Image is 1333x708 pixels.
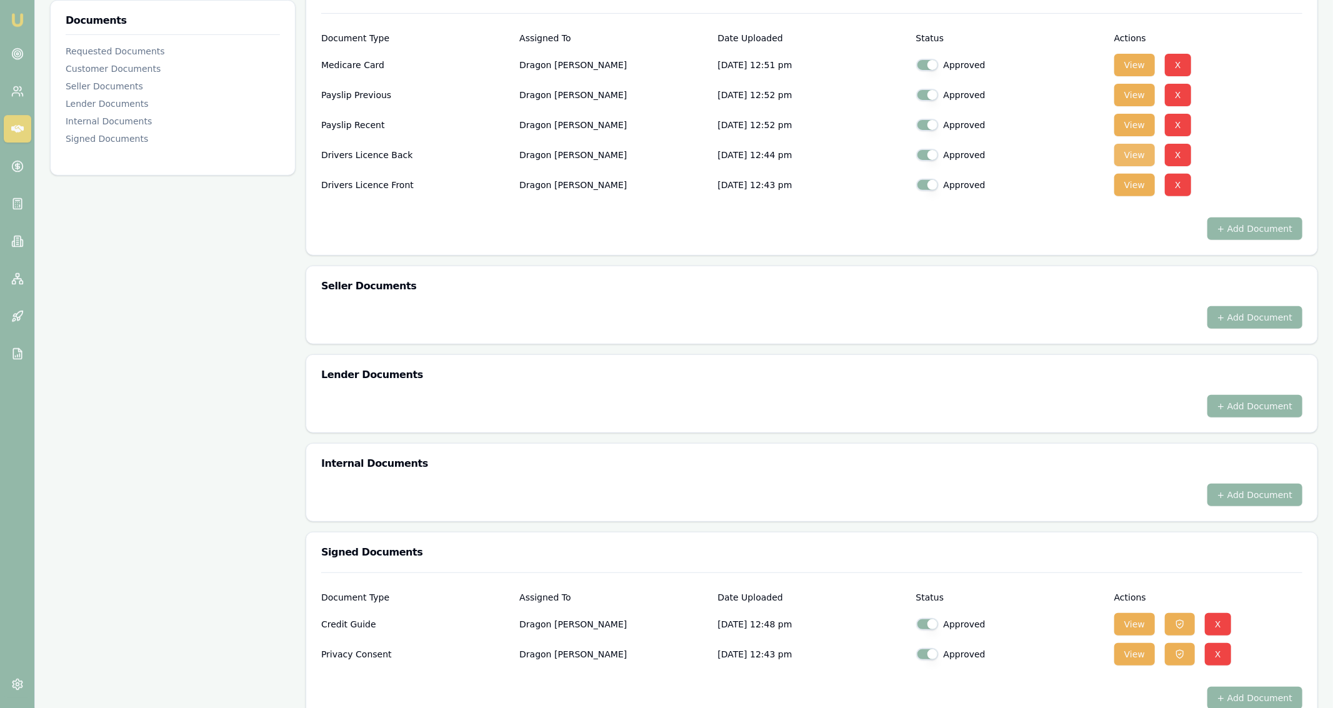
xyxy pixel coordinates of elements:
button: + Add Document [1207,395,1302,417]
p: [DATE] 12:43 pm [717,172,906,197]
button: X [1165,144,1191,166]
div: Payslip Recent [321,112,509,137]
button: X [1165,54,1191,76]
div: Assigned To [519,593,707,602]
div: Lender Documents [66,97,280,110]
button: + Add Document [1207,306,1302,329]
div: Approved [916,119,1104,131]
h3: Documents [66,16,280,26]
p: [DATE] 12:48 pm [717,612,906,637]
button: View [1114,643,1155,666]
button: View [1114,613,1155,636]
div: Document Type [321,34,509,42]
div: Approved [916,89,1104,101]
p: Dragon [PERSON_NAME] [519,82,707,107]
div: Signed Documents [66,132,280,145]
div: Document Type [321,593,509,602]
button: View [1114,174,1155,196]
button: + Add Document [1207,217,1302,240]
div: Approved [916,149,1104,161]
button: View [1114,54,1155,76]
h3: Seller Documents [321,281,1302,291]
button: X [1165,174,1191,196]
p: [DATE] 12:44 pm [717,142,906,167]
div: Approved [916,618,1104,631]
p: Dragon [PERSON_NAME] [519,172,707,197]
div: Credit Guide [321,612,509,637]
p: [DATE] 12:51 pm [717,52,906,77]
div: Date Uploaded [717,593,906,602]
p: [DATE] 12:43 pm [717,642,906,667]
p: [DATE] 12:52 pm [717,112,906,137]
button: View [1114,84,1155,106]
img: emu-icon-u.png [10,12,25,27]
h3: Lender Documents [321,370,1302,380]
button: + Add Document [1207,484,1302,506]
div: Status [916,593,1104,602]
div: Status [916,34,1104,42]
div: Date Uploaded [717,34,906,42]
div: Drivers Licence Front [321,172,509,197]
div: Payslip Previous [321,82,509,107]
div: Approved [916,648,1104,661]
button: X [1205,613,1231,636]
div: Internal Documents [66,115,280,127]
button: X [1165,114,1191,136]
div: Actions [1114,593,1302,602]
h3: Signed Documents [321,547,1302,557]
div: Privacy Consent [321,642,509,667]
div: Actions [1114,34,1302,42]
button: View [1114,114,1155,136]
p: [DATE] 12:52 pm [717,82,906,107]
p: Dragon [PERSON_NAME] [519,612,707,637]
div: Customer Documents [66,62,280,75]
div: Medicare Card [321,52,509,77]
div: Drivers Licence Back [321,142,509,167]
div: Requested Documents [66,45,280,57]
p: Dragon [PERSON_NAME] [519,142,707,167]
button: X [1205,643,1231,666]
p: Dragon [PERSON_NAME] [519,642,707,667]
p: Dragon [PERSON_NAME] [519,52,707,77]
div: Seller Documents [66,80,280,92]
div: Approved [916,179,1104,191]
button: View [1114,144,1155,166]
p: Dragon [PERSON_NAME] [519,112,707,137]
button: X [1165,84,1191,106]
div: Assigned To [519,34,707,42]
h3: Internal Documents [321,459,1302,469]
div: Approved [916,59,1104,71]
